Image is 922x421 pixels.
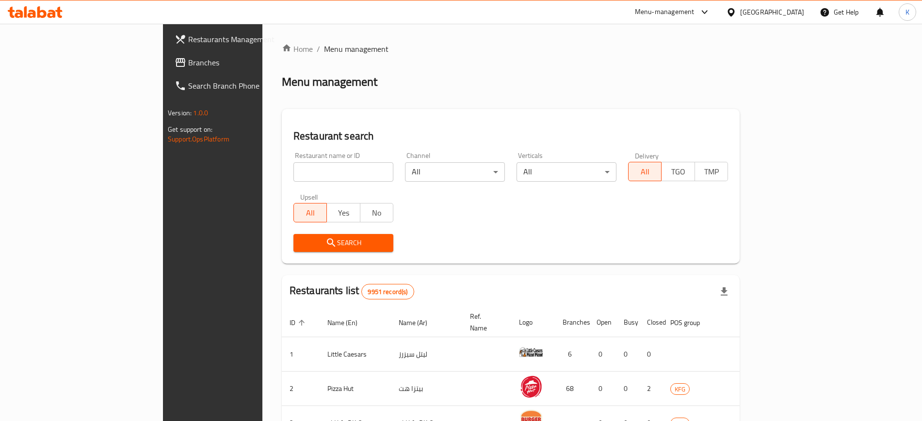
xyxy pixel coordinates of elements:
td: 0 [589,337,616,372]
td: 0 [616,337,639,372]
input: Search for restaurant name or ID.. [293,162,393,182]
span: TMP [699,165,724,179]
a: Restaurants Management [167,28,317,51]
td: 0 [639,337,663,372]
span: Search [301,237,386,249]
button: TMP [695,162,728,181]
span: Menu management [324,43,388,55]
th: Open [589,308,616,337]
button: TGO [661,162,695,181]
div: All [405,162,505,182]
span: Version: [168,107,192,119]
div: Export file [712,280,736,303]
td: 2 [639,372,663,406]
img: Pizza Hut [519,374,543,399]
label: Upsell [300,193,318,200]
button: All [628,162,662,181]
td: 0 [589,372,616,406]
nav: breadcrumb [282,43,740,55]
span: All [632,165,658,179]
span: Branches [188,57,309,68]
span: K [906,7,909,17]
td: ليتل سيزرز [391,337,462,372]
h2: Restaurant search [293,129,728,143]
span: KFG [671,384,689,395]
h2: Restaurants list [290,283,414,299]
span: Ref. Name [470,311,500,334]
td: Little Caesars [320,337,391,372]
a: Support.OpsPlatform [168,133,229,145]
img: Little Caesars [519,340,543,364]
span: TGO [665,165,691,179]
span: Get support on: [168,123,212,136]
span: Name (Ar) [399,317,440,328]
span: 9951 record(s) [362,287,413,296]
div: All [517,162,616,182]
li: / [317,43,320,55]
h2: Menu management [282,74,377,90]
td: 0 [616,372,639,406]
td: 68 [555,372,589,406]
label: Delivery [635,152,659,159]
span: Restaurants Management [188,33,309,45]
span: No [364,206,389,220]
span: Search Branch Phone [188,80,309,92]
td: بيتزا هت [391,372,462,406]
td: 6 [555,337,589,372]
div: Menu-management [635,6,695,18]
button: Yes [326,203,360,222]
th: Busy [616,308,639,337]
button: Search [293,234,393,252]
a: Branches [167,51,317,74]
th: Logo [511,308,555,337]
th: Closed [639,308,663,337]
span: 1.0.0 [193,107,208,119]
span: All [298,206,323,220]
td: Pizza Hut [320,372,391,406]
span: Yes [331,206,356,220]
th: Branches [555,308,589,337]
span: ID [290,317,308,328]
span: POS group [670,317,712,328]
button: All [293,203,327,222]
a: Search Branch Phone [167,74,317,97]
span: Name (En) [327,317,370,328]
div: Total records count [361,284,414,299]
div: [GEOGRAPHIC_DATA] [740,7,804,17]
button: No [360,203,393,222]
